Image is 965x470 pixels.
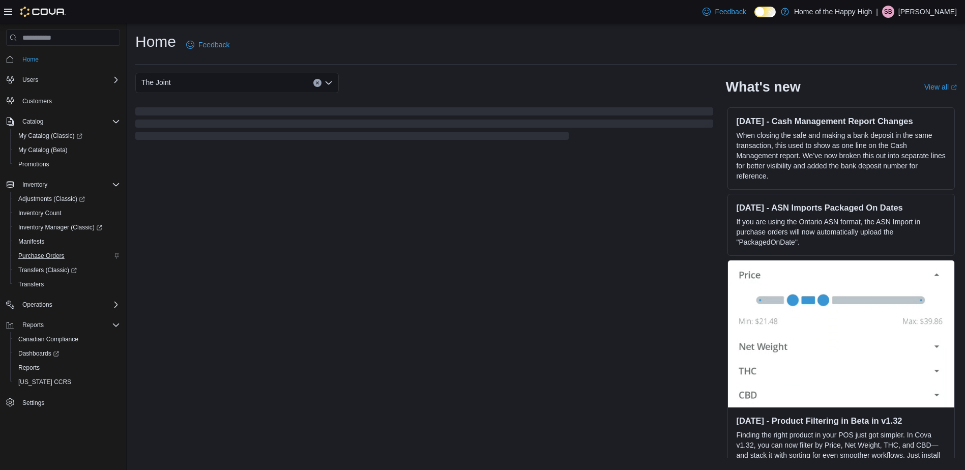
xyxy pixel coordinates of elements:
[18,319,48,331] button: Reports
[14,347,120,360] span: Dashboards
[18,280,44,288] span: Transfers
[18,179,51,191] button: Inventory
[22,181,47,189] span: Inventory
[14,236,48,248] a: Manifests
[14,144,120,156] span: My Catalog (Beta)
[18,115,47,128] button: Catalog
[22,55,39,64] span: Home
[18,94,120,107] span: Customers
[18,299,120,311] span: Operations
[698,2,750,22] a: Feedback
[18,74,42,86] button: Users
[18,252,65,260] span: Purchase Orders
[794,6,872,18] p: Home of the Happy High
[18,209,62,217] span: Inventory Count
[14,207,120,219] span: Inventory Count
[18,397,48,409] a: Settings
[14,278,120,290] span: Transfers
[14,193,120,205] span: Adjustments (Classic)
[10,234,124,249] button: Manifests
[18,53,43,66] a: Home
[313,79,321,87] button: Clear input
[715,7,746,17] span: Feedback
[876,6,878,18] p: |
[18,74,120,86] span: Users
[898,6,957,18] p: [PERSON_NAME]
[10,361,124,375] button: Reports
[10,206,124,220] button: Inventory Count
[14,333,120,345] span: Canadian Compliance
[736,217,946,247] p: If you are using the Ontario ASN format, the ASN Import in purchase orders will now automatically...
[22,301,52,309] span: Operations
[754,7,776,17] input: Dark Mode
[18,223,102,231] span: Inventory Manager (Classic)
[14,158,53,170] a: Promotions
[18,238,44,246] span: Manifests
[10,129,124,143] a: My Catalog (Classic)
[14,376,120,388] span: Washington CCRS
[14,130,120,142] span: My Catalog (Classic)
[14,376,75,388] a: [US_STATE] CCRS
[924,83,957,91] a: View allExternal link
[135,32,176,52] h1: Home
[14,207,66,219] a: Inventory Count
[736,202,946,213] h3: [DATE] - ASN Imports Packaged On Dates
[10,263,124,277] a: Transfers (Classic)
[2,73,124,87] button: Users
[14,221,120,233] span: Inventory Manager (Classic)
[6,48,120,436] nav: Complex example
[14,362,44,374] a: Reports
[14,362,120,374] span: Reports
[10,375,124,389] button: [US_STATE] CCRS
[18,364,40,372] span: Reports
[882,6,894,18] div: Sarah Bilodeau
[14,264,81,276] a: Transfers (Classic)
[10,277,124,291] button: Transfers
[725,79,800,95] h2: What's new
[14,130,86,142] a: My Catalog (Classic)
[10,332,124,346] button: Canadian Compliance
[14,250,69,262] a: Purchase Orders
[18,146,68,154] span: My Catalog (Beta)
[198,40,229,50] span: Feedback
[10,143,124,157] button: My Catalog (Beta)
[14,278,48,290] a: Transfers
[14,221,106,233] a: Inventory Manager (Classic)
[2,114,124,129] button: Catalog
[18,115,120,128] span: Catalog
[736,130,946,181] p: When closing the safe and making a bank deposit in the same transaction, this used to show as one...
[2,395,124,410] button: Settings
[18,53,120,66] span: Home
[18,378,71,386] span: [US_STATE] CCRS
[18,396,120,409] span: Settings
[18,266,77,274] span: Transfers (Classic)
[14,158,120,170] span: Promotions
[14,250,120,262] span: Purchase Orders
[141,76,171,89] span: The Joint
[10,249,124,263] button: Purchase Orders
[18,335,78,343] span: Canadian Compliance
[18,160,49,168] span: Promotions
[884,6,892,18] span: SB
[736,116,946,126] h3: [DATE] - Cash Management Report Changes
[14,264,120,276] span: Transfers (Classic)
[14,144,72,156] a: My Catalog (Beta)
[14,236,120,248] span: Manifests
[22,321,44,329] span: Reports
[2,52,124,67] button: Home
[135,109,713,142] span: Loading
[22,76,38,84] span: Users
[10,220,124,234] a: Inventory Manager (Classic)
[325,79,333,87] button: Open list of options
[182,35,233,55] a: Feedback
[18,179,120,191] span: Inventory
[22,118,43,126] span: Catalog
[22,399,44,407] span: Settings
[2,93,124,108] button: Customers
[2,178,124,192] button: Inventory
[18,132,82,140] span: My Catalog (Classic)
[14,347,63,360] a: Dashboards
[22,97,52,105] span: Customers
[10,192,124,206] a: Adjustments (Classic)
